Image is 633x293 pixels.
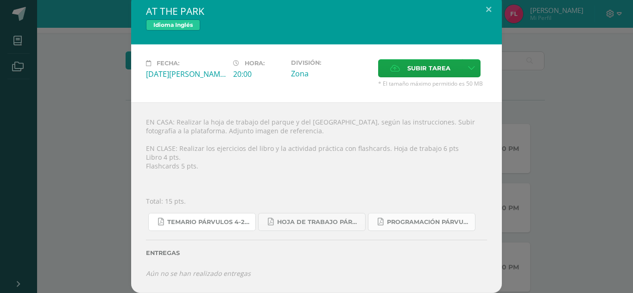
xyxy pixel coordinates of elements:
span: Programación Párvulos Inglés A-B.pdf [387,218,470,226]
span: Temario Párvulos 4-2025.pdf [167,218,251,226]
label: División: [291,59,371,66]
div: EN CASA: Realizar la hoja de trabajo del parque y del [GEOGRAPHIC_DATA], según las instrucciones.... [131,102,502,293]
div: Zona [291,69,371,79]
a: Hoja de trabajo PÁRVULOS1.pdf [258,213,366,231]
i: Aún no se han realizado entregas [146,269,251,278]
span: Hora: [245,60,265,67]
div: 20:00 [233,69,284,79]
span: Hoja de trabajo PÁRVULOS1.pdf [277,218,361,226]
label: Entregas [146,249,487,256]
div: [DATE][PERSON_NAME] [146,69,226,79]
a: Programación Párvulos Inglés A-B.pdf [368,213,475,231]
h2: AT THE PARK [146,5,487,18]
span: Fecha: [157,60,179,67]
span: * El tamaño máximo permitido es 50 MB [378,80,487,87]
span: Idioma Inglés [146,19,200,31]
a: Temario Párvulos 4-2025.pdf [148,213,256,231]
span: Subir tarea [407,60,450,77]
